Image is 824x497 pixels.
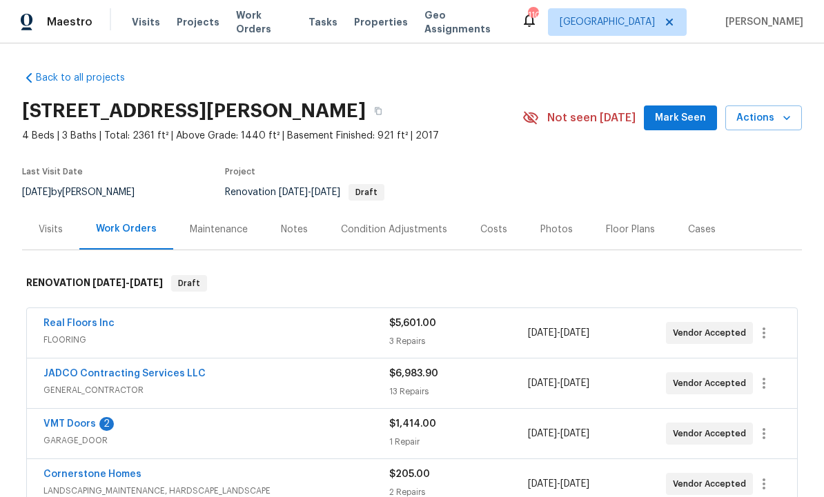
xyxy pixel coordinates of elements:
[528,376,589,390] span: -
[560,378,589,388] span: [DATE]
[279,187,308,197] span: [DATE]
[528,479,557,489] span: [DATE]
[22,104,366,118] h2: [STREET_ADDRESS][PERSON_NAME]
[547,111,636,125] span: Not seen [DATE]
[673,427,752,440] span: Vendor Accepted
[43,434,389,447] span: GARAGE_DOOR
[673,376,752,390] span: Vendor Accepted
[560,479,589,489] span: [DATE]
[26,275,163,292] h6: RENOVATION
[354,15,408,29] span: Properties
[644,105,717,131] button: Mark Seen
[22,168,83,176] span: Last Visit Date
[655,110,706,127] span: Mark Seen
[281,223,308,236] div: Notes
[540,223,573,236] div: Photos
[389,334,527,348] div: 3 Repairs
[43,419,96,429] a: VMT Doors
[366,99,391,123] button: Copy Address
[173,276,206,290] span: Draft
[132,15,160,29] span: Visits
[47,15,92,29] span: Maestro
[99,417,114,431] div: 2
[39,223,63,236] div: Visits
[92,278,163,287] span: -
[673,326,752,340] span: Vendor Accepted
[528,328,557,338] span: [DATE]
[389,469,430,479] span: $205.00
[389,369,438,378] span: $6,983.90
[389,385,527,398] div: 13 Repairs
[22,187,51,197] span: [DATE]
[190,223,248,236] div: Maintenance
[311,187,340,197] span: [DATE]
[688,223,716,236] div: Cases
[43,469,141,479] a: Cornerstone Homes
[720,15,803,29] span: [PERSON_NAME]
[341,223,447,236] div: Condition Adjustments
[673,477,752,491] span: Vendor Accepted
[22,71,155,85] a: Back to all projects
[279,187,340,197] span: -
[225,168,255,176] span: Project
[725,105,802,131] button: Actions
[22,129,522,143] span: 4 Beds | 3 Baths | Total: 2361 ft² | Above Grade: 1440 ft² | Basement Finished: 921 ft² | 2017
[528,427,589,440] span: -
[560,429,589,438] span: [DATE]
[528,429,557,438] span: [DATE]
[236,8,292,36] span: Work Orders
[225,187,384,197] span: Renovation
[424,8,504,36] span: Geo Assignments
[528,378,557,388] span: [DATE]
[308,17,337,27] span: Tasks
[389,435,527,449] div: 1 Repair
[528,8,538,22] div: 110
[350,188,383,196] span: Draft
[22,261,802,305] div: RENOVATION [DATE]-[DATE]Draft
[480,223,507,236] div: Costs
[606,223,655,236] div: Floor Plans
[22,184,151,201] div: by [PERSON_NAME]
[177,15,219,29] span: Projects
[560,328,589,338] span: [DATE]
[92,278,126,287] span: [DATE]
[43,383,389,397] span: GENERAL_CONTRACTOR
[43,369,206,378] a: JADCO Contracting Services LLC
[528,477,589,491] span: -
[736,110,791,127] span: Actions
[389,318,436,328] span: $5,601.00
[560,15,655,29] span: [GEOGRAPHIC_DATA]
[43,318,115,328] a: Real Floors Inc
[96,222,157,236] div: Work Orders
[389,419,436,429] span: $1,414.00
[43,333,389,347] span: FLOORING
[528,326,589,340] span: -
[130,278,163,287] span: [DATE]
